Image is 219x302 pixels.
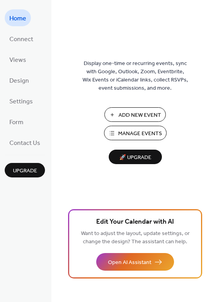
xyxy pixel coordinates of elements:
[5,92,38,109] a: Settings
[5,72,34,89] a: Design
[104,107,166,122] button: Add New Event
[83,60,188,92] span: Display one-time or recurring events, sync with Google, Outlook, Zoom, Eventbrite, Wix Events or ...
[9,137,40,149] span: Contact Us
[13,167,37,175] span: Upgrade
[104,126,167,140] button: Manage Events
[9,13,26,25] span: Home
[9,75,29,87] span: Design
[9,33,33,45] span: Connect
[96,253,174,271] button: Open AI Assistant
[109,150,162,164] button: 🚀 Upgrade
[9,96,33,108] span: Settings
[9,116,23,128] span: Form
[5,30,38,47] a: Connect
[5,163,45,177] button: Upgrade
[5,9,31,26] a: Home
[118,111,161,119] span: Add New Event
[96,217,174,228] span: Edit Your Calendar with AI
[9,54,26,66] span: Views
[81,228,190,247] span: Want to adjust the layout, update settings, or change the design? The assistant can help.
[113,152,157,163] span: 🚀 Upgrade
[5,51,31,68] a: Views
[5,134,45,151] a: Contact Us
[108,259,151,267] span: Open AI Assistant
[118,130,162,138] span: Manage Events
[5,113,28,130] a: Form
